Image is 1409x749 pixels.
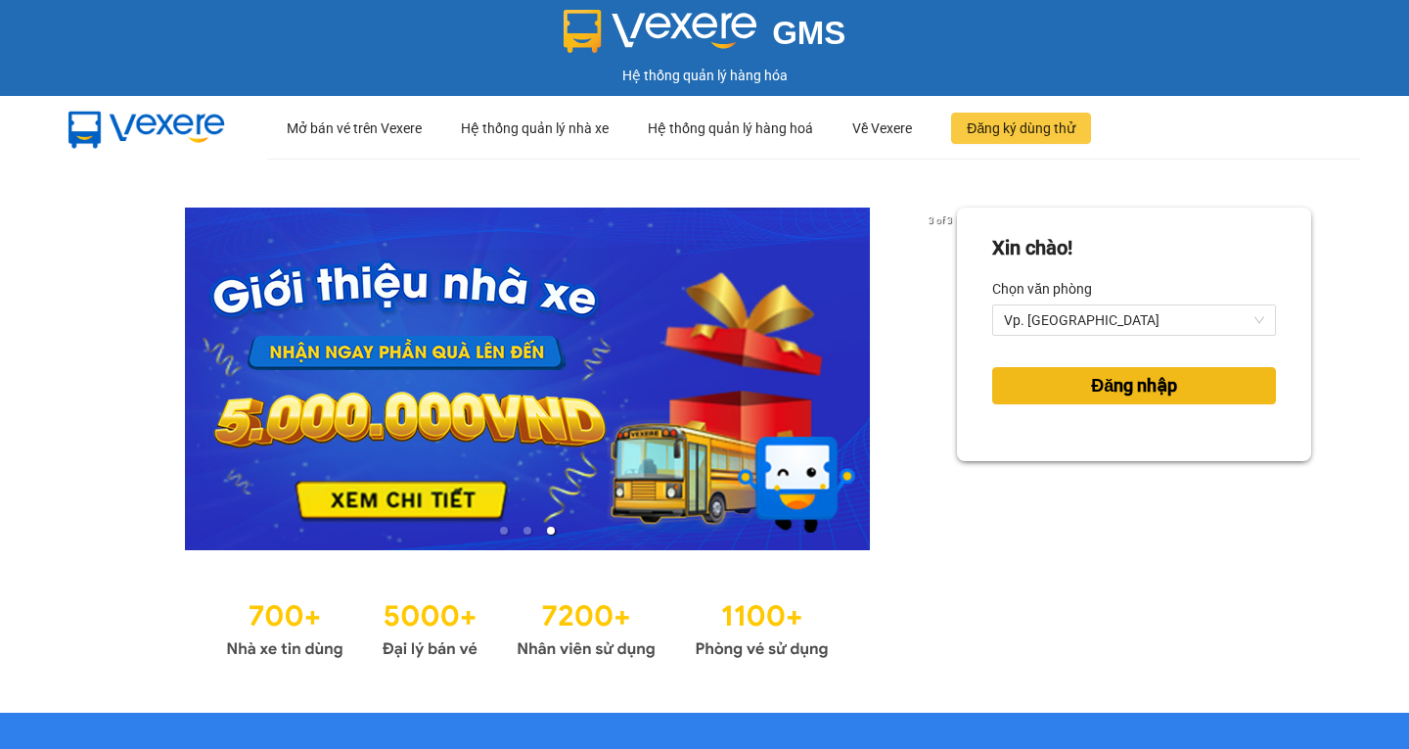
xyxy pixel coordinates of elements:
[852,97,912,160] div: Về Vexere
[648,97,813,160] div: Hệ thống quản lý hàng hoá
[992,233,1072,263] div: Xin chào!
[461,97,609,160] div: Hệ thống quản lý nhà xe
[992,367,1276,404] button: Đăng nhập
[772,15,845,51] span: GMS
[49,96,245,161] img: mbUUG5Q.png
[5,65,1404,86] div: Hệ thống quản lý hàng hóa
[523,527,531,535] li: slide item 2
[98,208,125,550] button: previous slide / item
[967,117,1075,139] span: Đăng ký dùng thử
[547,527,555,535] li: slide item 3
[500,527,508,535] li: slide item 1
[1004,305,1264,335] span: Vp. Phan Rang
[951,113,1091,144] button: Đăng ký dùng thử
[923,208,957,233] p: 3 of 3
[564,29,846,45] a: GMS
[287,97,422,160] div: Mở bán vé trên Vexere
[564,10,757,53] img: logo 2
[992,273,1092,304] label: Chọn văn phòng
[1091,372,1177,399] span: Đăng nhập
[930,208,957,550] button: next slide / item
[226,589,829,664] img: Statistics.png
